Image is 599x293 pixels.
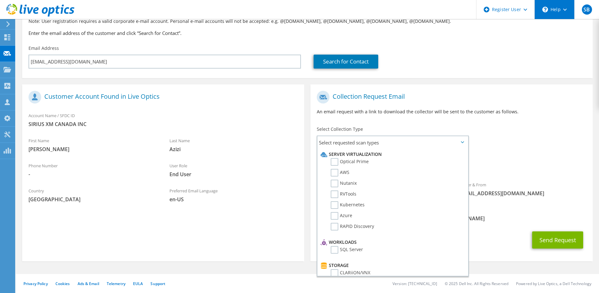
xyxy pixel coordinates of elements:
label: Kubernetes [331,201,365,209]
div: Country [22,184,163,206]
span: en-US [169,196,298,203]
span: [GEOGRAPHIC_DATA] [29,196,157,203]
span: SB [582,4,592,15]
div: First Name [22,134,163,156]
a: Privacy Policy [23,281,48,286]
li: Workloads [319,238,465,246]
label: Azure [331,212,352,220]
h1: Collection Request Email [317,91,583,103]
div: Last Name [163,134,304,156]
label: RVTools [331,190,356,198]
label: Optical Prime [331,158,369,166]
a: Cookies [55,281,70,286]
button: Send Request [532,231,583,249]
span: Azizi [169,146,298,153]
li: Version: [TECHNICAL_ID] [392,281,437,286]
h1: Customer Account Found in Live Optics [29,91,295,103]
p: Note: User registration requires a valid corporate e-mail account. Personal e-mail accounts will ... [29,18,586,25]
a: Search for Contact [314,55,378,69]
label: Select Collection Type [317,126,363,132]
div: Preferred Email Language [163,184,304,206]
a: Telemetry [107,281,125,286]
li: © 2025 Dell Inc. All Rights Reserved [445,281,508,286]
li: Powered by Live Optics, a Dell Technology [516,281,591,286]
a: EULA [133,281,143,286]
h3: Enter the email address of the customer and click “Search for Contact”. [29,30,586,37]
div: Requested Collections [310,151,592,175]
label: SQL Server [331,246,363,254]
div: User Role [163,159,304,181]
label: AWS [331,169,349,176]
div: To [310,178,451,200]
label: RAPID Discovery [331,223,374,230]
span: [PERSON_NAME] [29,146,157,153]
label: CLARiiON/VNX [331,269,370,277]
div: Sender & From [452,178,593,200]
span: [EMAIL_ADDRESS][DOMAIN_NAME] [458,190,586,197]
label: Nutanix [331,180,357,187]
p: An email request with a link to download the collector will be sent to the customer as follows. [317,108,586,115]
li: Server Virtualization [319,150,465,158]
span: SIRIUS XM CANADA INC [29,121,298,128]
span: Select requested scan types [317,136,468,149]
svg: \n [542,7,548,12]
li: Storage [319,262,465,269]
span: - [29,171,157,178]
span: End User [169,171,298,178]
div: CC & Reply To [310,203,592,225]
div: Account Name / SFDC ID [22,109,304,131]
a: Ads & Email [78,281,99,286]
label: Email Address [29,45,59,51]
a: Support [150,281,165,286]
div: Phone Number [22,159,163,181]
